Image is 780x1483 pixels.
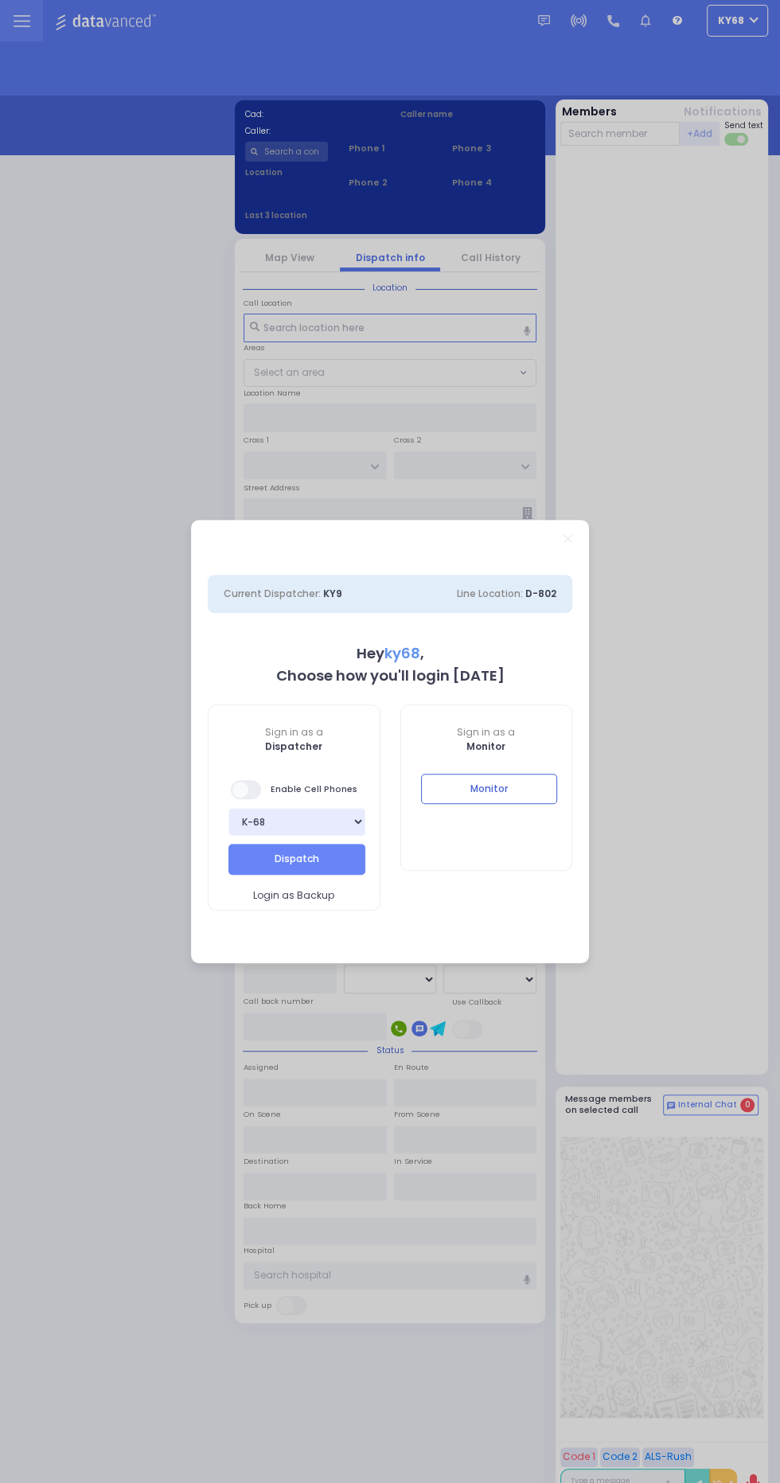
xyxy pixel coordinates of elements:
span: Sign in as a [209,725,380,740]
button: Monitor [421,774,558,804]
b: Hey , [357,643,424,663]
span: ky68 [384,643,420,663]
button: Dispatch [228,844,365,874]
span: Current Dispatcher: [224,587,321,600]
b: Choose how you'll login [DATE] [276,665,505,685]
a: Close [564,534,572,543]
b: Monitor [466,740,505,753]
span: Login as Backup [253,888,334,903]
span: KY9 [323,587,342,600]
span: D-802 [525,587,556,600]
b: Dispatcher [265,740,322,753]
span: Line Location: [457,587,523,600]
span: Enable Cell Phones [231,779,357,801]
span: Sign in as a [401,725,572,740]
